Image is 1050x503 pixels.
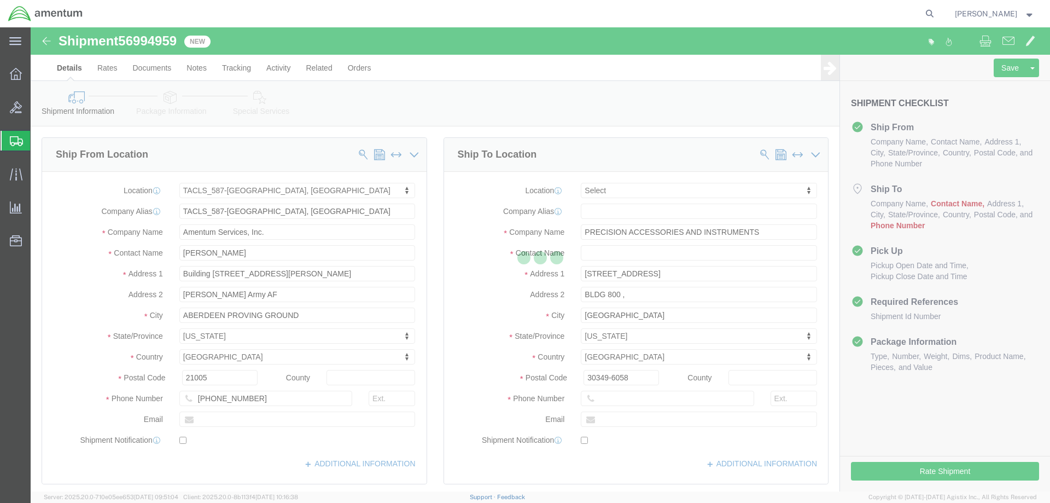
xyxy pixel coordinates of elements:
span: [DATE] 09:51:04 [134,494,178,500]
a: Support [470,494,497,500]
button: [PERSON_NAME] [954,7,1035,20]
img: logo [8,5,83,22]
a: Feedback [497,494,525,500]
span: Client: 2025.20.0-8b113f4 [183,494,298,500]
span: Copyright © [DATE]-[DATE] Agistix Inc., All Rights Reserved [868,493,1037,502]
span: Kevin Laarz [955,8,1017,20]
span: Server: 2025.20.0-710e05ee653 [44,494,178,500]
span: [DATE] 10:16:38 [255,494,298,500]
